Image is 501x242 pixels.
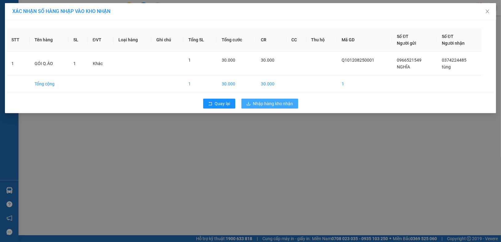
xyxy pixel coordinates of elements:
td: GÓI Q.ÁO [30,52,68,76]
span: Người nhận [442,41,465,46]
span: rollback [208,101,212,106]
span: 1 [188,58,191,63]
span: download [246,101,251,106]
button: Close [479,3,496,20]
th: Tổng SL [183,28,217,52]
th: Loại hàng [113,28,151,52]
span: Quay lại [215,100,230,107]
th: CR [256,28,286,52]
span: 30.000 [261,58,274,63]
button: rollbackQuay lại [203,99,235,109]
span: Số ĐT [442,34,454,39]
th: Tổng cước [217,28,256,52]
td: 30.000 [256,76,286,92]
span: tùng [442,64,451,69]
th: Tên hàng [30,28,68,52]
td: Khác [88,52,113,76]
span: Q101208250001 [342,58,374,63]
span: Nhập hàng kho nhận [253,100,293,107]
th: Thu hộ [306,28,337,52]
span: 0374224485 [442,58,466,63]
span: Số ĐT [397,34,409,39]
span: 30.000 [222,58,235,63]
th: Ghi chú [151,28,183,52]
td: 1 [337,76,392,92]
span: NGHĨA [397,64,410,69]
span: 0966521549 [397,58,421,63]
td: 1 [6,52,30,76]
th: STT [6,28,30,52]
button: downloadNhập hàng kho nhận [241,99,298,109]
span: close [485,9,490,14]
th: CC [286,28,306,52]
span: Người gửi [397,41,416,46]
td: 30.000 [217,76,256,92]
th: ĐVT [88,28,113,52]
span: XÁC NHẬN SỐ HÀNG NHẬP VÀO KHO NHẬN [12,8,110,14]
td: Tổng cộng [30,76,68,92]
td: 1 [183,76,217,92]
th: Mã GD [337,28,392,52]
th: SL [68,28,88,52]
span: 1 [73,61,76,66]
